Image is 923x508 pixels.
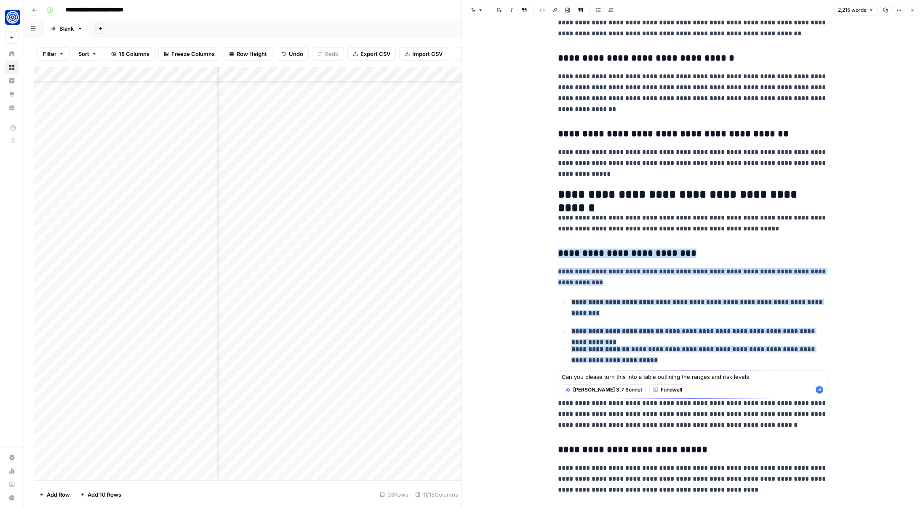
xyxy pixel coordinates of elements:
[5,87,19,101] a: Opportunities
[312,47,344,61] button: Redo
[376,488,412,501] div: 33 Rows
[347,47,396,61] button: Export CSV
[838,6,866,14] span: 2,215 words
[5,451,19,464] a: Settings
[158,47,220,61] button: Freeze Columns
[325,50,339,58] span: Redo
[119,50,149,58] span: 18 Columns
[412,50,443,58] span: Import CSV
[237,50,267,58] span: Row Height
[5,478,19,491] a: Learning Hub
[5,101,19,114] a: Your Data
[5,47,19,61] a: Home
[47,490,70,499] span: Add Row
[43,50,56,58] span: Filter
[78,50,89,58] span: Sort
[5,10,20,25] img: Fundwell Logo
[573,386,642,394] span: [PERSON_NAME] 3.7 Sonnet
[360,50,390,58] span: Export CSV
[88,490,121,499] span: Add 10 Rows
[224,47,272,61] button: Row Height
[289,50,303,58] span: Undo
[412,488,461,501] div: 11/18 Columns
[5,7,19,28] button: Workspace: Fundwell
[562,384,646,395] button: [PERSON_NAME] 3.7 Sonnet
[276,47,309,61] button: Undo
[649,384,686,395] button: Fundwell
[37,47,69,61] button: Filter
[399,47,448,61] button: Import CSV
[73,47,102,61] button: Sort
[171,50,215,58] span: Freeze Columns
[661,386,682,394] span: Fundwell
[75,488,126,501] button: Add 10 Rows
[5,464,19,478] a: Usage
[34,488,75,501] button: Add Row
[59,24,74,33] div: Blank
[834,5,878,16] button: 2,215 words
[562,373,824,381] textarea: Can you please turn this into a table outlining the ranges and risk levels
[5,491,19,505] button: Help + Support
[5,61,19,74] a: Browse
[5,74,19,87] a: Insights
[106,47,155,61] button: 18 Columns
[43,20,90,37] a: Blank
